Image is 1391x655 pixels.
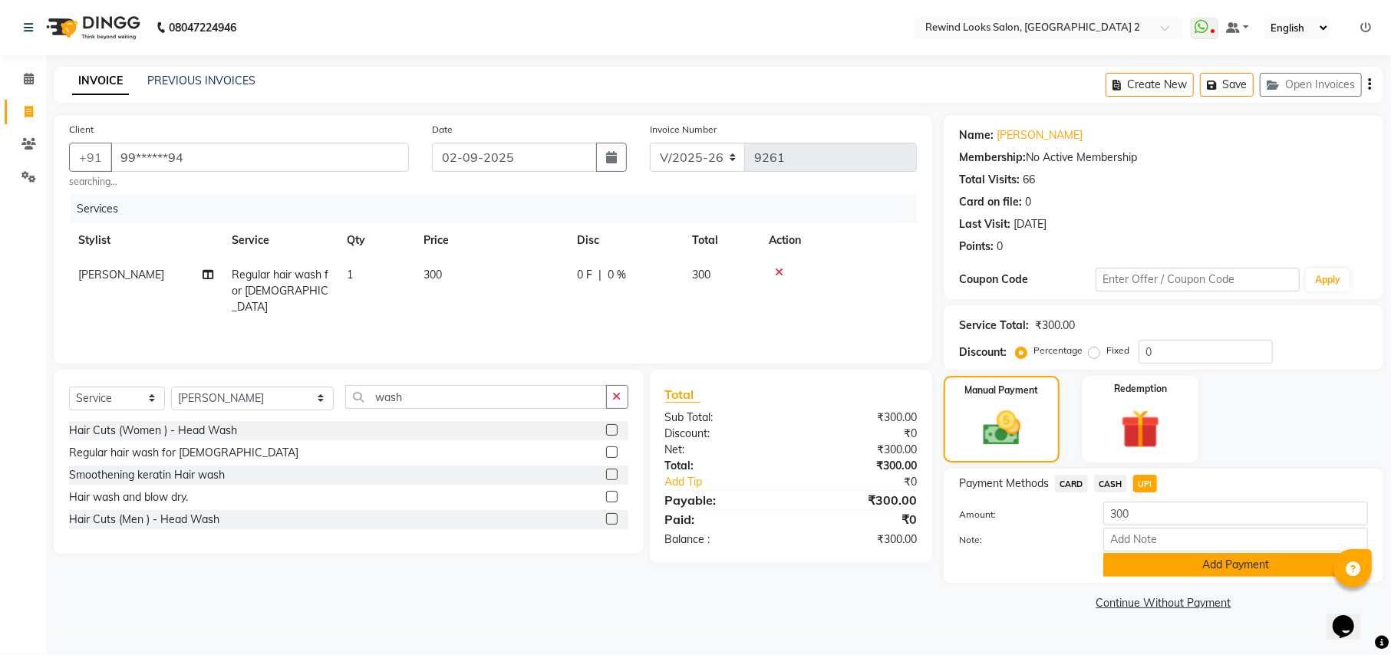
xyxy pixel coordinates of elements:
div: Points: [959,239,994,255]
img: _cash.svg [971,406,1033,450]
input: Search or Scan [345,385,606,409]
small: searching... [69,175,409,189]
span: 300 [692,268,710,281]
button: Create New [1106,73,1194,97]
button: Save [1200,73,1254,97]
b: 08047224946 [169,6,236,49]
label: Note: [948,533,1092,547]
span: CARD [1055,475,1088,492]
th: Service [222,223,338,258]
div: Hair Cuts (Men ) - Head Wash [69,512,219,528]
div: Total: [654,458,791,474]
div: ₹300.00 [791,442,928,458]
span: 0 F [577,267,592,283]
label: Percentage [1033,344,1083,357]
div: Services [71,195,928,223]
a: Continue Without Payment [947,595,1380,611]
div: ₹300.00 [1035,318,1075,334]
div: ₹0 [814,474,928,490]
div: Coupon Code [959,272,1096,288]
img: _gift.svg [1109,405,1172,453]
input: Amount [1103,502,1368,525]
a: Add Tip [654,474,814,490]
input: Add Note [1103,528,1368,551]
span: Payment Methods [959,476,1049,492]
div: ₹300.00 [791,458,928,474]
div: ₹0 [791,510,928,528]
div: Smoothening keratin Hair wash [69,467,225,483]
input: Enter Offer / Coupon Code [1096,268,1300,291]
span: CASH [1094,475,1127,492]
div: [DATE] [1014,216,1047,232]
th: Price [414,223,568,258]
div: Name: [959,127,994,143]
a: [PERSON_NAME] [997,127,1083,143]
div: 0 [1025,194,1031,210]
label: Manual Payment [965,383,1039,397]
th: Action [760,223,917,258]
iframe: chat widget [1327,594,1376,640]
div: Paid: [654,510,791,528]
span: [PERSON_NAME] [78,268,164,281]
div: Discount: [959,344,1007,360]
div: Hair Cuts (Women ) - Head Wash [69,423,237,439]
img: logo [39,6,144,49]
button: Open Invoices [1260,73,1362,97]
div: 0 [997,239,1003,255]
span: 1 [347,268,353,281]
div: Hair wash and blow dry. [69,489,188,505]
div: Discount: [654,426,791,442]
div: Membership: [959,150,1026,166]
div: Service Total: [959,318,1029,334]
label: Amount: [948,508,1092,522]
div: Balance : [654,532,791,548]
span: 0 % [608,267,626,283]
th: Qty [338,223,414,258]
th: Disc [568,223,683,258]
input: Search by Name/Mobile/Email/Code [110,143,409,172]
div: Total Visits: [959,172,1020,188]
span: UPI [1133,475,1157,492]
div: Card on file: [959,194,1022,210]
label: Invoice Number [650,123,717,137]
div: Payable: [654,491,791,509]
label: Redemption [1114,382,1167,396]
button: Add Payment [1103,553,1368,577]
button: +91 [69,143,112,172]
div: ₹300.00 [791,491,928,509]
label: Date [432,123,453,137]
div: 66 [1023,172,1035,188]
label: Fixed [1106,344,1129,357]
div: No Active Membership [959,150,1368,166]
a: PREVIOUS INVOICES [147,74,255,87]
div: Regular hair wash for [DEMOGRAPHIC_DATA] [69,445,298,461]
div: ₹300.00 [791,410,928,426]
div: Last Visit: [959,216,1010,232]
span: 300 [424,268,442,281]
span: Total [665,387,700,403]
a: INVOICE [72,67,129,95]
th: Stylist [69,223,222,258]
span: Regular hair wash for [DEMOGRAPHIC_DATA] [232,268,328,314]
div: ₹300.00 [791,532,928,548]
div: Sub Total: [654,410,791,426]
th: Total [683,223,760,258]
button: Apply [1306,268,1350,291]
span: | [598,267,602,283]
div: ₹0 [791,426,928,442]
label: Client [69,123,94,137]
div: Net: [654,442,791,458]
